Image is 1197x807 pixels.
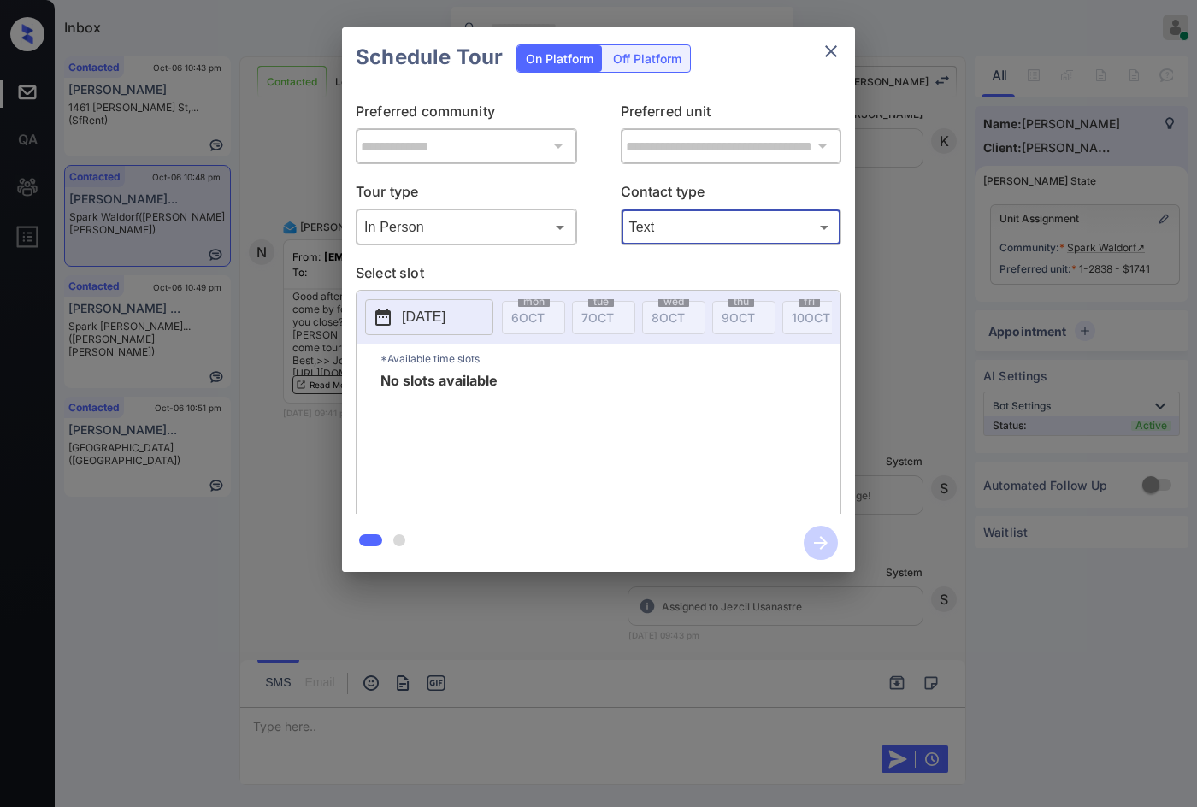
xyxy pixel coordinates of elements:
[625,213,838,241] div: Text
[793,521,848,565] button: btn-next
[356,181,577,209] p: Tour type
[814,34,848,68] button: close
[356,101,577,128] p: Preferred community
[360,213,573,241] div: In Person
[517,45,602,72] div: On Platform
[621,101,842,128] p: Preferred unit
[342,27,516,87] h2: Schedule Tour
[380,374,498,510] span: No slots available
[604,45,690,72] div: Off Platform
[380,344,840,374] p: *Available time slots
[402,307,445,327] p: [DATE]
[621,181,842,209] p: Contact type
[356,262,841,290] p: Select slot
[365,299,493,335] button: [DATE]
